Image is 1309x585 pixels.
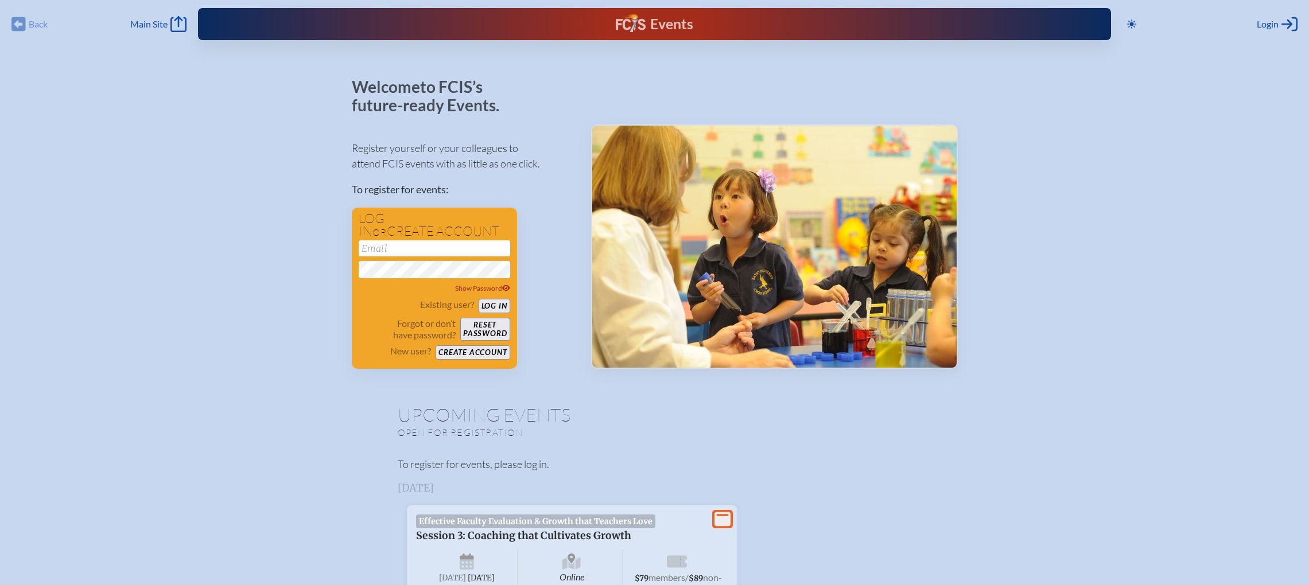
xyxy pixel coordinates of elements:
button: Create account [436,345,510,360]
h3: [DATE] [398,482,912,494]
span: Main Site [130,18,168,30]
span: Login [1257,18,1279,30]
span: Show Password [455,284,510,292]
input: Email [359,240,510,256]
p: To register for events, please log in. [398,457,912,472]
span: [DATE] [439,573,466,583]
p: Open for registration [398,427,701,438]
span: or [372,227,387,238]
span: [DATE] [468,573,495,583]
span: Session 3: Coaching that Cultivates Growth [416,529,631,542]
p: Existing user? [420,299,474,310]
div: FCIS Events — Future ready [445,14,864,34]
button: Log in [479,299,510,313]
span: / [685,572,689,583]
p: Register yourself or your colleagues to attend FCIS events with as little as one click. [352,141,573,171]
span: members [648,572,685,583]
img: Events [592,126,957,368]
button: Resetpassword [460,318,510,341]
p: To register for events: [352,182,573,197]
span: $89 [689,574,703,583]
p: New user? [390,345,431,357]
span: Effective Faculty Evaluation & Growth that Teachers Love [416,514,656,528]
a: Main Site [130,16,187,32]
h1: Log in create account [359,212,510,238]
span: $79 [635,574,648,583]
p: Forgot or don’t have password? [359,318,456,341]
h1: Upcoming Events [398,405,912,424]
p: Welcome to FCIS’s future-ready Events. [352,78,512,114]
